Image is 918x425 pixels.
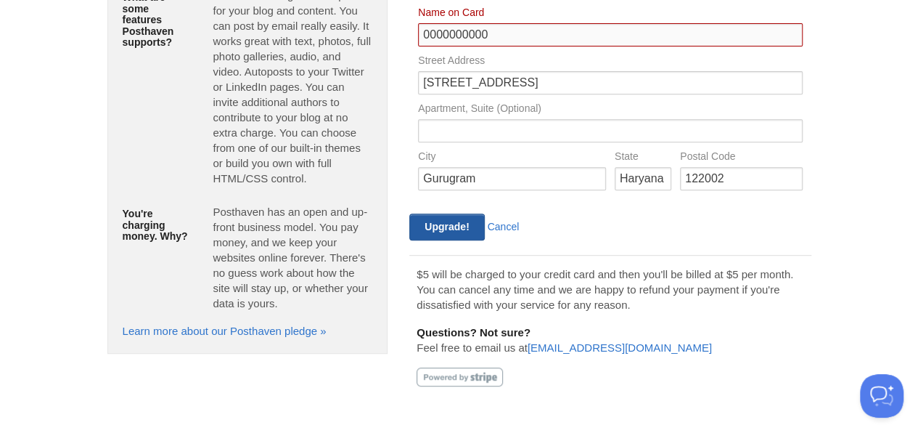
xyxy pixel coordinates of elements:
[417,325,803,355] p: Feel free to email us at
[213,204,372,311] p: Posthaven has an open and up-front business model. You pay money, and we keep your websites onlin...
[680,151,802,165] label: Postal Code
[528,341,712,354] a: [EMAIL_ADDRESS][DOMAIN_NAME]
[123,325,327,337] a: Learn more about our Posthaven pledge »
[123,209,192,242] h5: You're charging money. Why?
[417,267,803,312] p: $5 will be charged to your credit card and then you'll be billed at $5 per month. You can cancel ...
[409,214,484,240] input: Upgrade!
[418,7,802,21] label: Name on Card
[615,151,671,165] label: State
[860,374,903,418] iframe: Help Scout Beacon - Open
[418,151,606,165] label: City
[488,221,520,232] a: Cancel
[417,326,530,339] b: Questions? Not sure?
[418,55,802,69] label: Street Address
[418,103,802,117] label: Apartment, Suite (Optional)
